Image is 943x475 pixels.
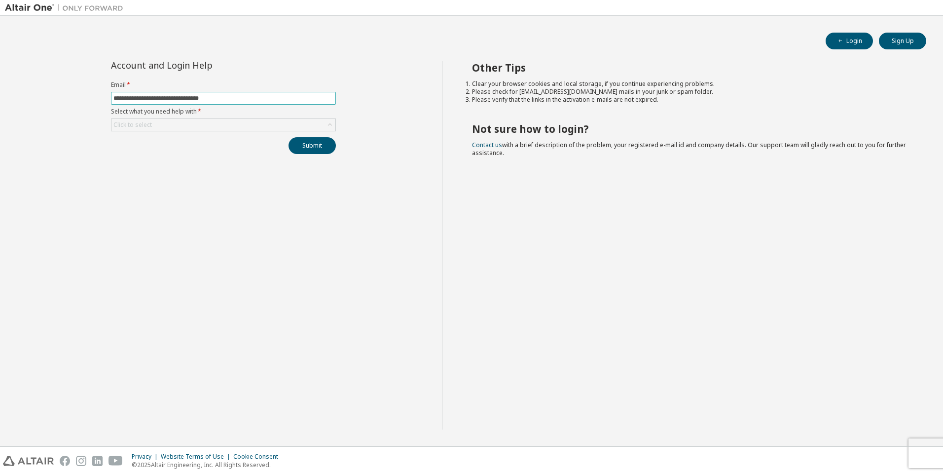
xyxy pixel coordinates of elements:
li: Please verify that the links in the activation e-mails are not expired. [472,96,909,104]
a: Contact us [472,141,502,149]
div: Click to select [113,121,152,129]
div: Privacy [132,453,161,461]
img: linkedin.svg [92,456,103,466]
img: facebook.svg [60,456,70,466]
img: youtube.svg [109,456,123,466]
label: Select what you need help with [111,108,336,116]
button: Sign Up [879,33,926,49]
div: Website Terms of Use [161,453,233,461]
div: Click to select [111,119,335,131]
li: Please check for [EMAIL_ADDRESS][DOMAIN_NAME] mails in your junk or spam folder. [472,88,909,96]
img: altair_logo.svg [3,456,54,466]
img: instagram.svg [76,456,86,466]
h2: Not sure how to login? [472,122,909,135]
img: Altair One [5,3,128,13]
div: Cookie Consent [233,453,284,461]
button: Login [826,33,873,49]
button: Submit [289,137,336,154]
p: © 2025 Altair Engineering, Inc. All Rights Reserved. [132,461,284,469]
div: Account and Login Help [111,61,291,69]
label: Email [111,81,336,89]
li: Clear your browser cookies and local storage, if you continue experiencing problems. [472,80,909,88]
span: with a brief description of the problem, your registered e-mail id and company details. Our suppo... [472,141,906,157]
h2: Other Tips [472,61,909,74]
